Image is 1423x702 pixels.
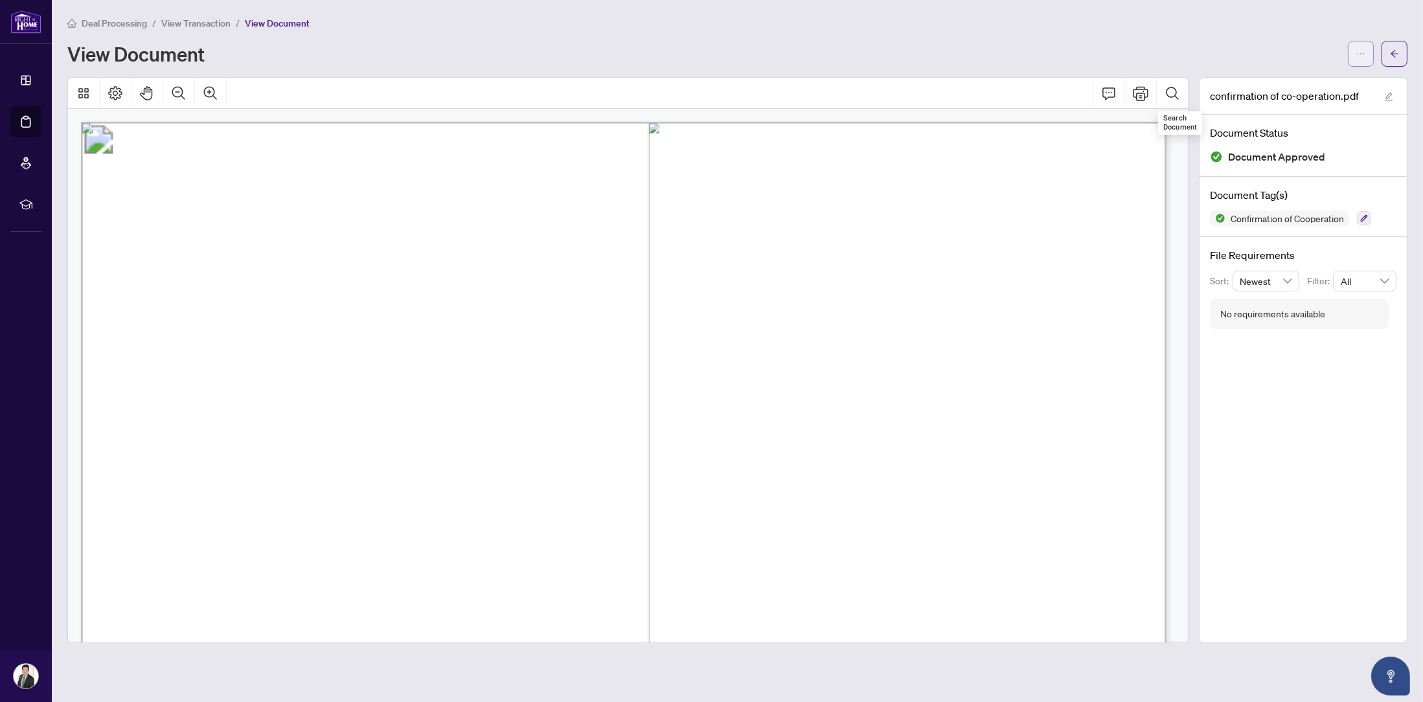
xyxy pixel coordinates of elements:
[1307,274,1333,288] p: Filter:
[1210,187,1396,203] h4: Document Tag(s)
[245,17,310,29] span: View Document
[1210,125,1396,141] h4: Document Status
[236,16,240,30] li: /
[1384,92,1393,101] span: edit
[1210,247,1396,263] h4: File Requirements
[82,17,147,29] span: Deal Processing
[1210,274,1233,288] p: Sort:
[1341,271,1389,291] span: All
[1240,271,1292,291] span: Newest
[14,664,38,688] img: Profile Icon
[67,43,205,64] h1: View Document
[1220,307,1325,321] div: No requirements available
[1210,150,1223,163] img: Document Status
[152,16,156,30] li: /
[1228,148,1325,166] span: Document Approved
[1225,214,1349,223] span: Confirmation of Cooperation
[1371,657,1410,696] button: Open asap
[1210,88,1359,104] span: confirmation of co-operation.pdf
[1210,210,1225,226] img: Status Icon
[161,17,231,29] span: View Transaction
[67,19,76,28] span: home
[1390,49,1399,58] span: arrow-left
[1356,49,1365,58] span: ellipsis
[10,10,41,34] img: logo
